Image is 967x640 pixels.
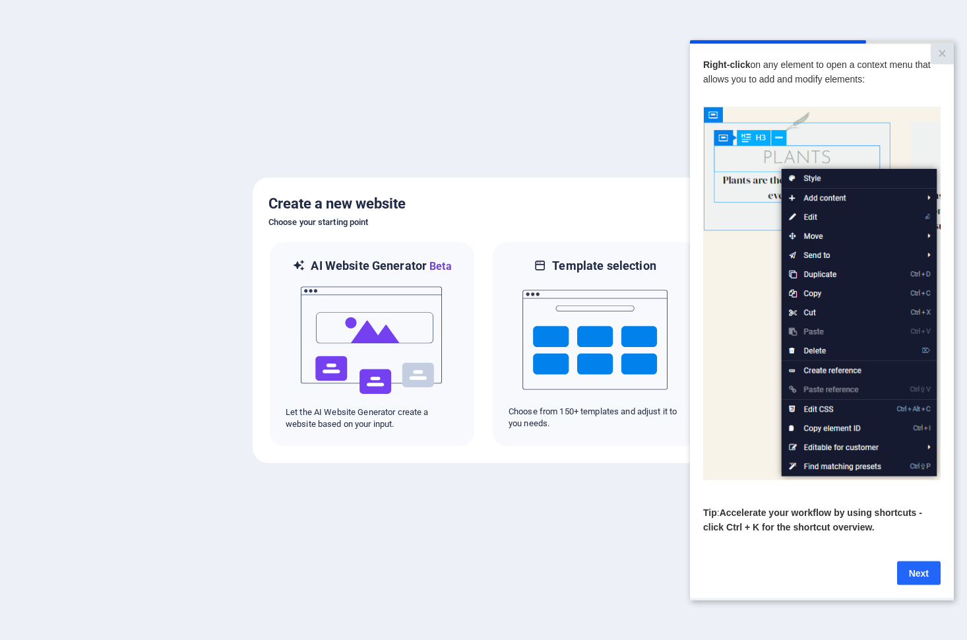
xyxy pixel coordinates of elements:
[27,467,30,478] span: :
[311,258,451,274] h6: AI Website Generator
[299,274,445,406] img: ai
[509,406,681,430] p: Choose from 150+ templates and adjust it to you needs.
[13,440,251,455] p: ​
[491,241,699,447] div: Template selectionChoose from 150+ templates and adjust it to you needs.
[268,214,699,230] h6: Choose your starting point
[241,4,264,24] a: Close modal
[427,260,452,272] span: Beta
[207,521,251,545] a: Next
[13,19,61,30] strong: Right-click
[286,406,458,430] p: Let the AI Website Generator create a website based on your input.
[552,258,656,274] h6: Template selection
[268,241,476,447] div: AI Website GeneratorBetaaiLet the AI Website Generator create a website based on your input.
[13,467,232,492] span: Accelerate your workflow by using shortcuts - click Ctrl + K for the shortcut overview.
[13,467,27,478] span: Tip
[268,193,699,214] h5: Create a new website
[13,19,241,44] span: on any element to open a context menu that allows you to add and modify elements:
